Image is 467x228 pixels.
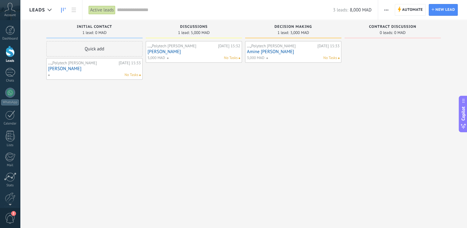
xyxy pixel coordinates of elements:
div: ..., [48,61,117,65]
span: No todo assigned [139,74,141,76]
a: Automate [395,4,426,16]
button: More [382,4,391,16]
span: No Tasks [224,55,238,61]
div: Contract discussion [348,25,438,30]
a: New lead [429,4,458,16]
span: 3,000 MAD [290,31,309,35]
span: Leads [29,7,45,13]
div: Decision making [248,25,338,30]
span: 1 lead: [82,31,94,35]
div: Dashboard [1,37,19,41]
span: 0 MAD [394,31,406,35]
div: Initial contact [49,25,140,30]
div: Calendar [1,122,19,126]
div: Active leads [89,6,115,15]
div: [DATE] 15:32 [218,44,240,49]
span: 1 lead: [178,31,190,35]
div: Lists [1,143,19,147]
div: Mail [1,163,19,167]
span: Polytech [PERSON_NAME] [152,43,196,49]
span: Decision making [274,25,312,29]
span: No Tasks [323,55,337,61]
div: Chats [1,79,19,83]
span: 1 lead: [277,31,289,35]
span: Polytech [PERSON_NAME] [52,60,97,65]
span: 3,000 MAD [247,55,264,61]
span: 5,000 MAD [191,31,210,35]
span: No Tasks [124,72,138,78]
span: 2 [11,211,16,216]
div: Leads [1,59,19,63]
span: Copilot [460,107,466,121]
div: ..., [247,44,316,49]
div: ..., [148,44,216,49]
span: No todo assigned [338,57,340,59]
div: Discussions [149,25,239,30]
span: 3 leads: [333,7,348,13]
span: Initial contact [77,25,112,29]
a: [PERSON_NAME] [148,49,240,54]
span: 8,000 MAD [350,7,372,13]
span: 0 leads: [380,31,393,35]
span: No todo assigned [239,57,240,59]
div: Stats [1,184,19,188]
div: [DATE] 15:33 [119,61,141,65]
div: Quick add [46,41,143,57]
span: Polytech [PERSON_NAME] [251,43,296,49]
span: Discussions [180,25,207,29]
span: 0 MAD [95,31,106,35]
span: Contract discussion [369,25,416,29]
a: Amine [PERSON_NAME] [247,49,340,54]
span: 5,000 MAD [148,55,165,61]
a: Leads [58,4,69,16]
span: New lead [436,4,455,15]
a: [PERSON_NAME] [48,66,141,71]
div: WhatsApp [1,99,19,105]
span: Account [4,13,16,17]
a: List [69,4,79,16]
div: [DATE] 15:33 [317,44,340,49]
span: Automate [402,4,423,15]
